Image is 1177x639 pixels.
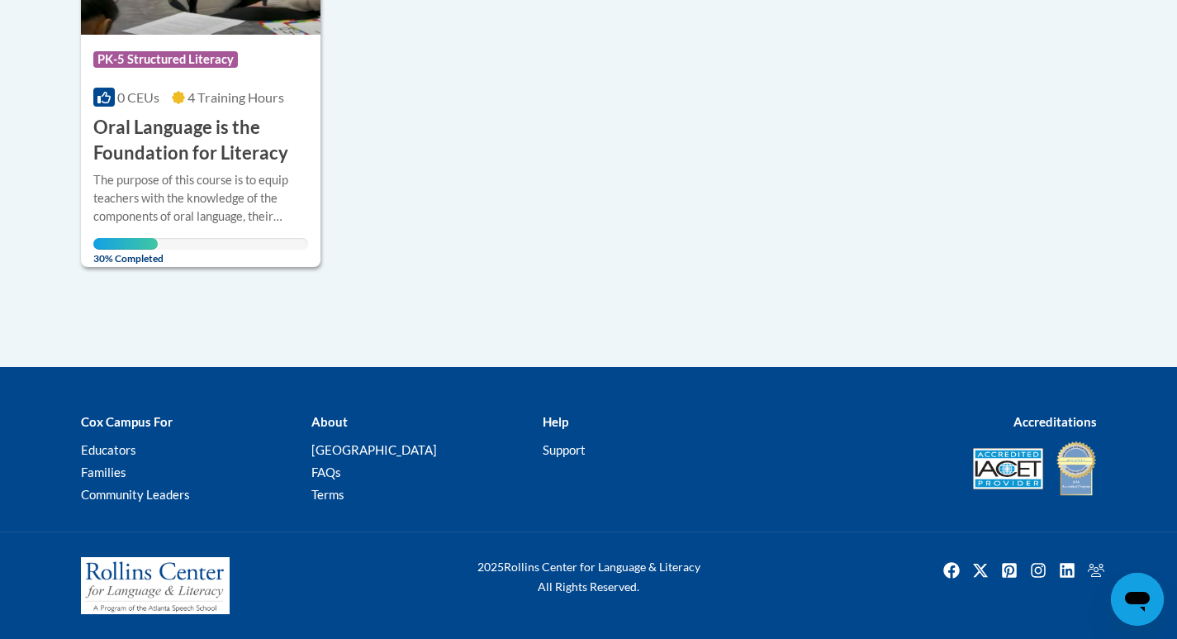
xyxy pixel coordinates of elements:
img: Pinterest icon [996,557,1023,584]
a: Educators [81,442,136,457]
img: Rollins Center for Language & Literacy - A Program of the Atlanta Speech School [81,557,230,615]
span: PK-5 Structured Literacy [93,51,238,68]
b: About [311,414,348,429]
div: The purpose of this course is to equip teachers with the knowledge of the components of oral lang... [93,171,309,226]
span: 2025 [477,560,504,574]
a: Facebook Group [1083,557,1109,584]
div: Your progress [93,238,158,250]
b: Accreditations [1013,414,1097,429]
a: FAQs [311,465,341,479]
a: Facebook [938,557,965,584]
img: Accredited IACET® Provider [973,448,1043,489]
a: Twitter [967,557,994,584]
a: Community Leaders [81,487,190,502]
span: 0 CEUs [117,89,159,105]
iframe: Button to launch messaging window [1111,573,1164,626]
span: 30% Completed [93,238,158,265]
img: Facebook group icon [1083,557,1109,584]
img: Twitter icon [967,557,994,584]
a: [GEOGRAPHIC_DATA] [311,442,437,457]
a: Pinterest [996,557,1023,584]
a: Support [543,442,586,457]
div: Rollins Center for Language & Literacy All Rights Reserved. [415,557,762,597]
a: Families [81,465,126,479]
img: LinkedIn icon [1054,557,1080,584]
h3: Oral Language is the Foundation for Literacy [93,115,309,166]
a: Instagram [1025,557,1051,584]
span: 4 Training Hours [187,89,284,105]
img: IDA® Accredited [1056,440,1097,498]
a: Linkedin [1054,557,1080,584]
img: Facebook icon [938,557,965,584]
img: Instagram icon [1025,557,1051,584]
a: Terms [311,487,344,502]
b: Cox Campus For [81,414,173,429]
b: Help [543,414,568,429]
